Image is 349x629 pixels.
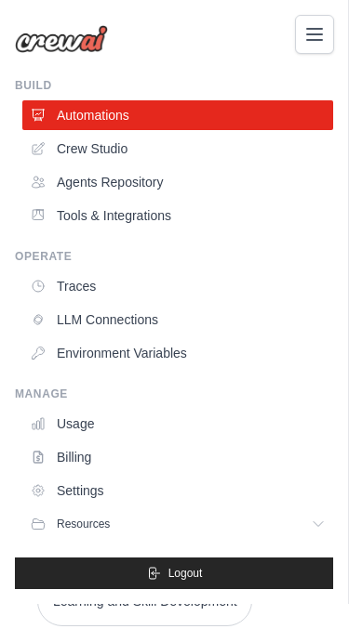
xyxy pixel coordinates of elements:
[15,557,333,589] button: Logout
[256,540,349,629] iframe: Chat Widget
[22,271,333,301] a: Traces
[22,167,333,197] a: Agents Repository
[15,387,333,401] div: Manage
[15,249,333,264] div: Operate
[15,78,333,93] div: Build
[168,566,203,581] span: Logout
[22,476,333,505] a: Settings
[15,25,108,53] img: Logo
[22,409,333,439] a: Usage
[22,509,333,539] button: Resources
[22,442,333,472] a: Billing
[22,338,333,368] a: Environment Variables
[22,134,333,164] a: Crew Studio
[22,201,333,230] a: Tools & Integrations
[22,305,333,334] a: LLM Connections
[57,517,110,531] span: Resources
[22,100,333,130] a: Automations
[295,15,334,54] button: Toggle navigation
